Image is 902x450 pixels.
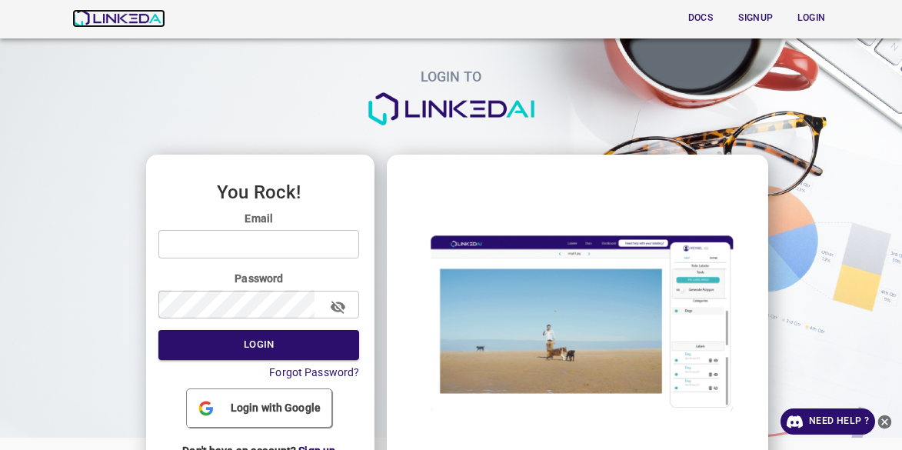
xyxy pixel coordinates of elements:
img: logo.png [367,92,536,126]
a: Forgot Password? [269,366,359,378]
img: LinkedAI [72,9,165,28]
a: Docs [673,2,728,34]
a: Need Help ? [781,408,875,435]
img: login_image.gif [399,224,752,422]
a: Signup [728,2,784,34]
button: Signup [731,5,781,31]
h3: You Rock! [158,182,359,202]
button: Docs [676,5,725,31]
button: close-help [875,408,894,435]
label: Email [158,211,359,226]
button: Login [787,5,836,31]
button: Login [158,330,359,360]
a: Login [784,2,839,34]
span: Login with Google [225,400,327,416]
label: Password [158,271,359,286]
